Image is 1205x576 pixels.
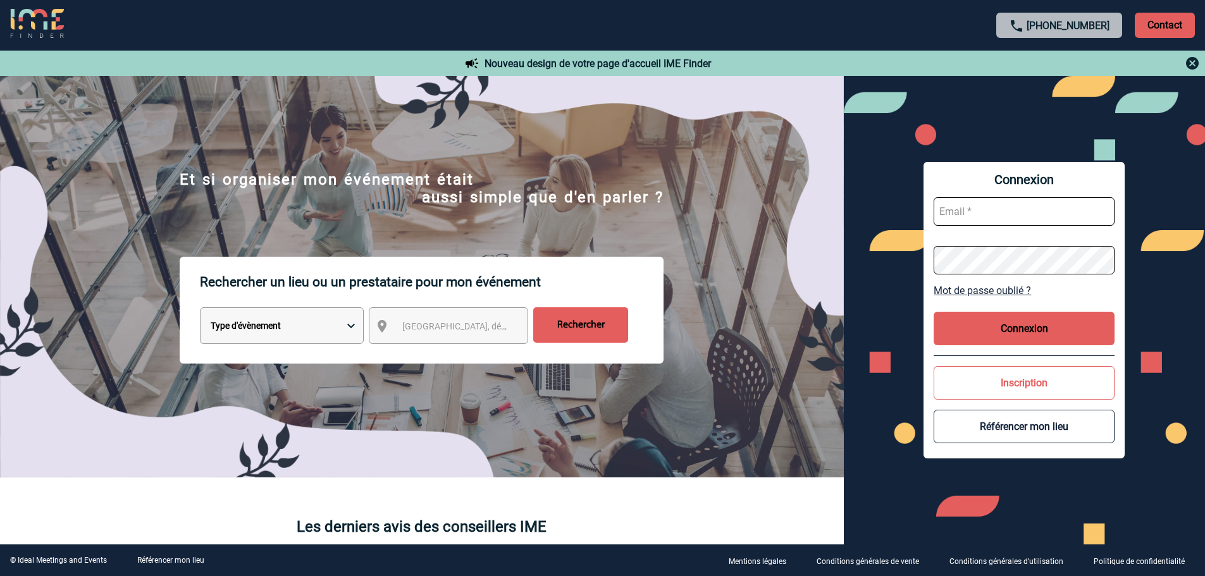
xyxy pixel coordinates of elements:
a: Mentions légales [719,555,806,567]
a: Référencer mon lieu [137,556,204,565]
p: Rechercher un lieu ou un prestataire pour mon événement [200,257,664,307]
a: Mot de passe oublié ? [934,285,1115,297]
div: © Ideal Meetings and Events [10,556,107,565]
p: Contact [1135,13,1195,38]
input: Rechercher [533,307,628,343]
p: Politique de confidentialité [1094,557,1185,566]
img: call-24-px.png [1009,18,1024,34]
a: Politique de confidentialité [1084,555,1205,567]
a: [PHONE_NUMBER] [1027,20,1109,32]
a: Conditions générales d'utilisation [939,555,1084,567]
a: Conditions générales de vente [806,555,939,567]
button: Connexion [934,312,1115,345]
p: Mentions légales [729,557,786,566]
button: Référencer mon lieu [934,410,1115,443]
p: Conditions générales de vente [817,557,919,566]
span: Connexion [934,172,1115,187]
button: Inscription [934,366,1115,400]
input: Email * [934,197,1115,226]
p: Conditions générales d'utilisation [949,557,1063,566]
span: [GEOGRAPHIC_DATA], département, région... [402,321,578,331]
